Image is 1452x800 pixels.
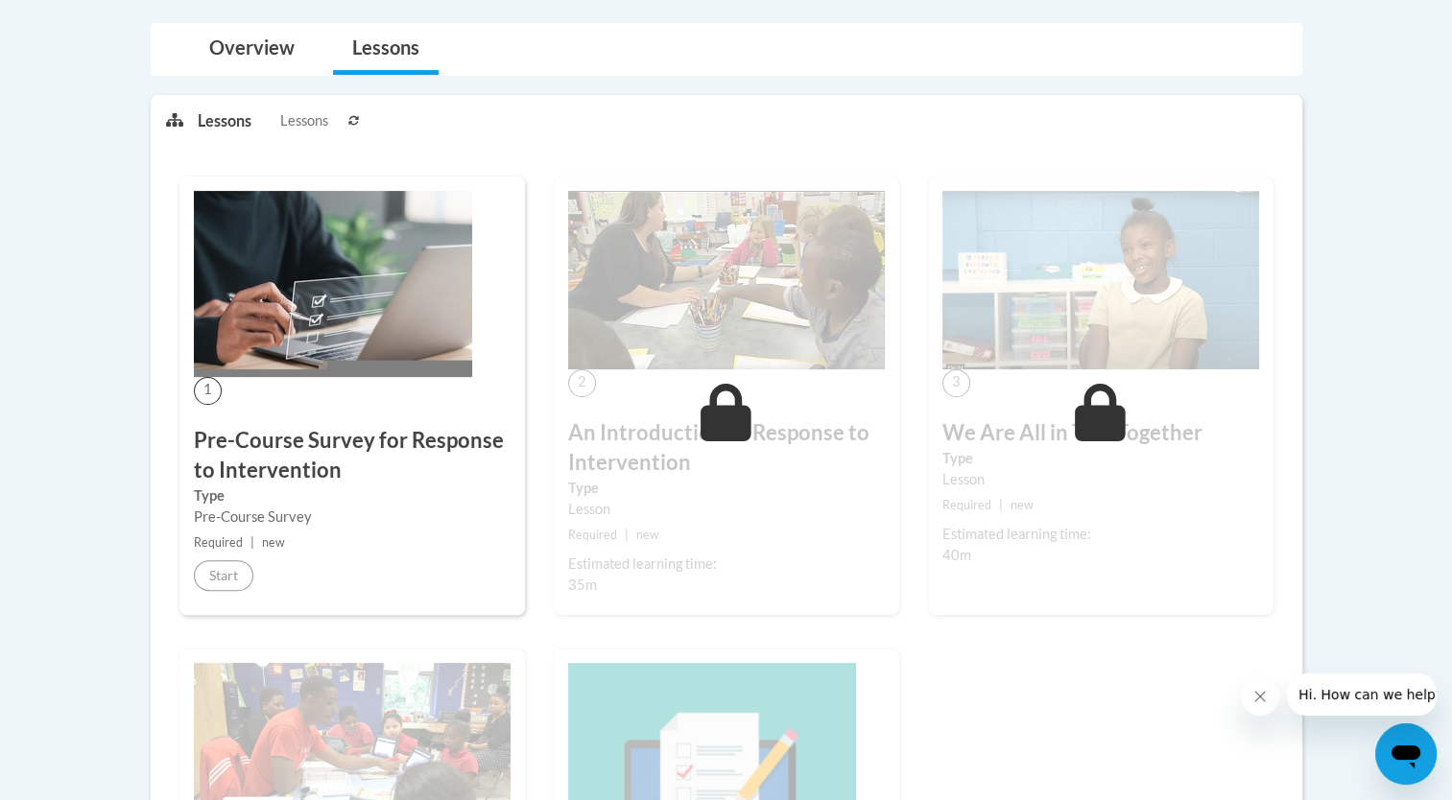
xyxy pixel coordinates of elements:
[568,418,885,478] h3: An Introduction to Response to Intervention
[942,369,970,397] span: 3
[1375,723,1437,785] iframe: Button to launch messaging window
[1287,673,1437,716] iframe: Message from company
[194,377,222,405] span: 1
[194,506,511,528] div: Pre-Course Survey
[942,469,1259,490] div: Lesson
[999,498,1003,512] span: |
[942,191,1259,369] img: Course Image
[942,498,991,512] span: Required
[262,535,285,550] span: new
[568,499,885,520] div: Lesson
[568,191,885,369] img: Course Image
[568,576,597,593] span: 35m
[194,535,243,550] span: Required
[942,418,1259,448] h3: We Are All in This Together
[625,528,629,542] span: |
[568,369,596,397] span: 2
[568,528,617,542] span: Required
[190,24,314,75] a: Overview
[194,426,511,485] h3: Pre-Course Survey for Response to Intervention
[942,547,971,563] span: 40m
[12,13,155,29] span: Hi. How can we help?
[942,448,1259,469] label: Type
[194,485,511,506] label: Type
[1241,677,1279,716] iframe: Close message
[568,553,885,575] div: Estimated learning time:
[1011,498,1034,512] span: new
[333,24,439,75] a: Lessons
[198,110,251,131] p: Lessons
[280,110,328,131] span: Lessons
[636,528,659,542] span: new
[194,191,472,377] img: Course Image
[194,560,253,591] button: Start
[942,524,1259,545] div: Estimated learning time:
[568,478,885,499] label: Type
[250,535,254,550] span: |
